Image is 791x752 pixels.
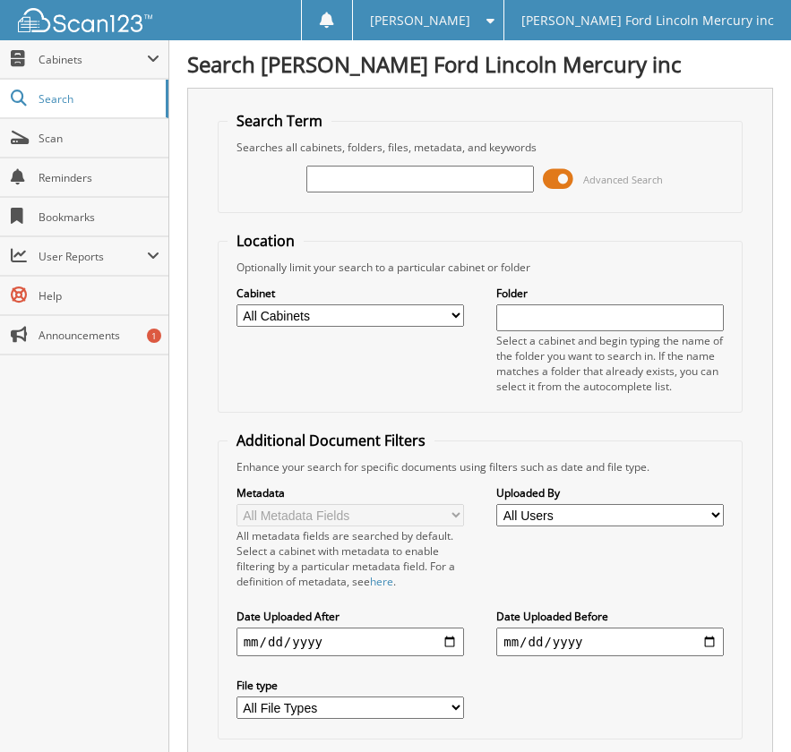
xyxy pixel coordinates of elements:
[521,15,774,26] span: [PERSON_NAME] Ford Lincoln Mercury inc
[39,288,159,303] span: Help
[496,286,724,301] label: Folder
[236,485,464,500] label: Metadata
[496,609,724,624] label: Date Uploaded Before
[370,15,470,26] span: [PERSON_NAME]
[18,8,152,32] img: scan123-logo-white.svg
[228,231,304,251] legend: Location
[39,170,159,185] span: Reminders
[39,91,157,107] span: Search
[236,286,464,301] label: Cabinet
[39,131,159,146] span: Scan
[370,574,393,589] a: here
[228,260,734,275] div: Optionally limit your search to a particular cabinet or folder
[496,333,724,394] div: Select a cabinet and begin typing the name of the folder you want to search in. If the name match...
[236,528,464,589] div: All metadata fields are searched by default. Select a cabinet with metadata to enable filtering b...
[228,111,331,131] legend: Search Term
[228,431,434,450] legend: Additional Document Filters
[39,249,147,264] span: User Reports
[39,328,159,343] span: Announcements
[147,329,161,343] div: 1
[496,485,724,500] label: Uploaded By
[236,628,464,656] input: start
[583,173,663,186] span: Advanced Search
[236,609,464,624] label: Date Uploaded After
[228,140,734,155] div: Searches all cabinets, folders, files, metadata, and keywords
[187,49,773,79] h1: Search [PERSON_NAME] Ford Lincoln Mercury inc
[236,678,464,693] label: File type
[39,52,147,67] span: Cabinets
[228,459,734,474] div: Enhance your search for specific documents using filters such as date and file type.
[496,628,724,656] input: end
[39,209,159,225] span: Bookmarks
